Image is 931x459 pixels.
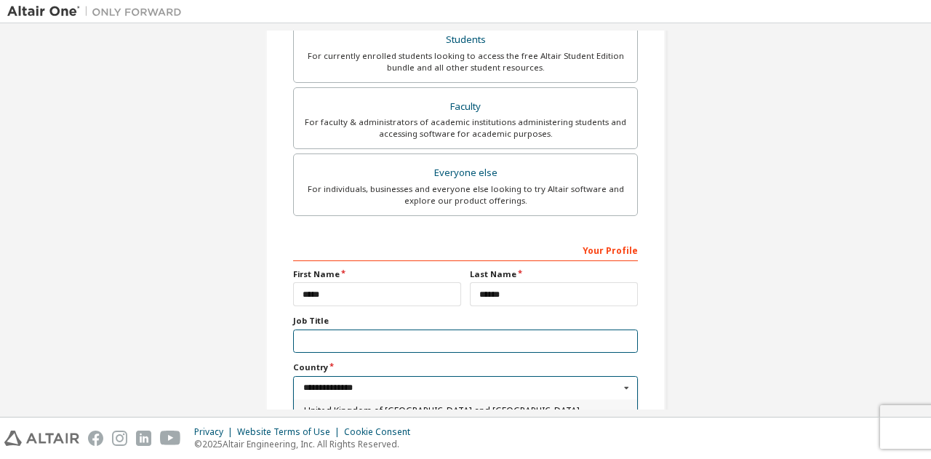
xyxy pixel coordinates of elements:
[303,183,628,207] div: For individuals, businesses and everyone else looking to try Altair software and explore our prod...
[293,315,638,327] label: Job Title
[160,431,181,446] img: youtube.svg
[194,426,237,438] div: Privacy
[237,426,344,438] div: Website Terms of Use
[293,362,638,373] label: Country
[194,438,419,450] p: © 2025 Altair Engineering, Inc. All Rights Reserved.
[88,431,103,446] img: facebook.svg
[4,431,79,446] img: altair_logo.svg
[304,407,628,415] span: United Kingdom of [GEOGRAPHIC_DATA] and [GEOGRAPHIC_DATA]
[293,268,461,280] label: First Name
[112,431,127,446] img: instagram.svg
[303,97,628,117] div: Faculty
[293,238,638,261] div: Your Profile
[303,50,628,73] div: For currently enrolled students looking to access the free Altair Student Edition bundle and all ...
[7,4,189,19] img: Altair One
[303,30,628,50] div: Students
[303,163,628,183] div: Everyone else
[136,431,151,446] img: linkedin.svg
[344,426,419,438] div: Cookie Consent
[470,268,638,280] label: Last Name
[303,116,628,140] div: For faculty & administrators of academic institutions administering students and accessing softwa...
